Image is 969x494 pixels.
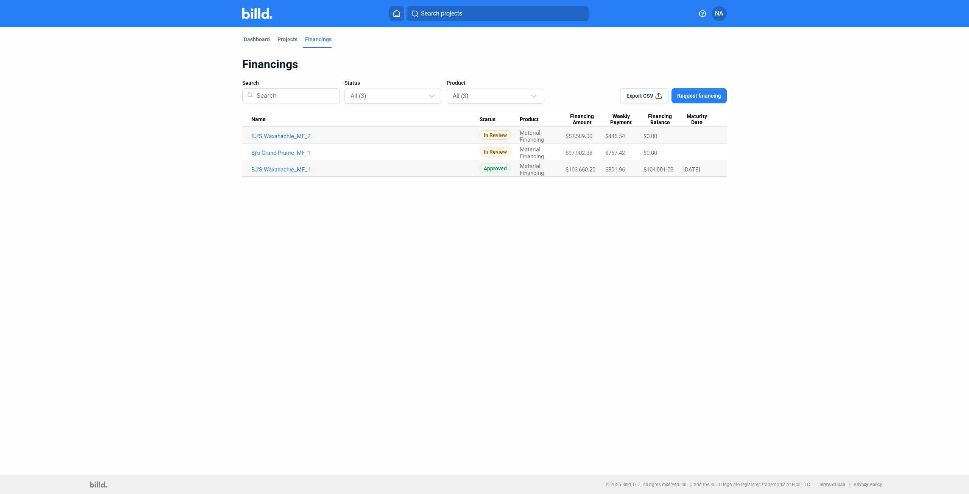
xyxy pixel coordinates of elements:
[520,129,544,143] span: Material Financing
[854,482,882,487] b: Privacy Policy
[566,150,592,156] span: $97,902.38
[643,133,657,140] span: $0.00
[677,92,721,100] span: Request financing
[344,79,360,87] span: Status
[606,482,811,487] p: © 2025 Billd, LLC. All rights reserved. BILLD and the BILLD logo are registered trademarks of Bil...
[683,113,718,126] div: Maturity Date
[90,482,106,488] img: logo
[251,116,266,123] span: Name
[620,88,668,103] button: Export CSV
[351,92,366,100] mat-select-trigger: All (3)
[305,36,332,43] div: Financings
[520,116,566,123] div: Product
[819,482,845,487] b: Terms of Use
[251,116,480,123] div: Name
[849,482,850,487] p: |
[605,133,625,140] span: $445.54
[643,166,673,173] span: $104,001.03
[643,113,683,126] div: Financing Balance
[605,113,643,126] div: Weekly Payment
[605,150,625,156] span: $757.42
[242,79,259,87] span: Search
[480,116,520,123] div: Status
[242,8,272,19] img: Billd Company Logo
[566,166,595,173] span: $103,660.20
[566,133,592,140] span: $57,589.00
[251,150,480,156] a: Bj's Grand Prairie_MF_1
[244,36,270,43] div: Dashboard
[421,9,462,18] span: Search projects
[626,92,653,100] span: Export CSV
[480,116,495,123] span: Status
[643,113,676,126] span: Financing Balance
[242,57,727,72] div: Financings
[683,113,711,126] span: Maturity Date
[712,6,727,21] button: NA
[605,113,637,126] span: Weekly Payment
[520,146,544,160] span: Material Financing
[251,133,480,140] a: BJ'S Waxahachie_MF_2
[605,166,625,173] span: $801.96
[480,147,511,156] span: In Review
[671,88,727,103] button: Request financing
[407,6,589,21] button: Search projects
[566,113,605,126] div: Financing Amount
[715,9,723,18] span: NA
[453,92,469,100] mat-select-trigger: All (3)
[566,113,598,126] span: Financing Amount
[480,164,511,173] span: Approved
[643,150,657,156] span: $0.00
[520,116,539,123] span: Product
[447,79,466,87] span: Product
[520,163,544,176] span: Material Financing
[277,36,298,43] div: Projects
[683,166,700,173] span: [DATE]
[251,166,480,173] a: BJ'S Waxahachie_MF_1
[254,86,335,106] input: Search
[480,130,511,140] span: In Review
